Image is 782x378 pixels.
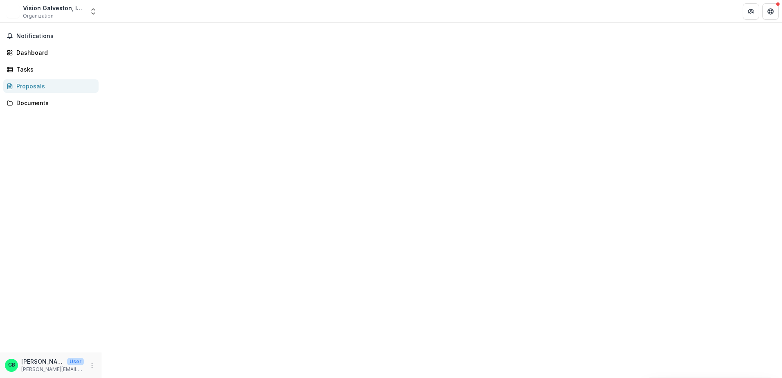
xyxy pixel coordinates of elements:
[3,63,99,76] a: Tasks
[23,4,84,12] div: Vision Galveston, Inc.
[16,48,92,57] div: Dashboard
[67,358,84,365] p: User
[3,29,99,43] button: Notifications
[8,362,15,368] div: Christine Bryant
[16,99,92,107] div: Documents
[3,79,99,93] a: Proposals
[16,33,95,40] span: Notifications
[16,82,92,90] div: Proposals
[762,3,779,20] button: Get Help
[87,360,97,370] button: More
[88,3,99,20] button: Open entity switcher
[16,65,92,74] div: Tasks
[21,357,64,366] p: [PERSON_NAME]
[23,12,54,20] span: Organization
[3,96,99,110] a: Documents
[743,3,759,20] button: Partners
[3,46,99,59] a: Dashboard
[21,366,84,373] p: [PERSON_NAME][EMAIL_ADDRESS][DOMAIN_NAME]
